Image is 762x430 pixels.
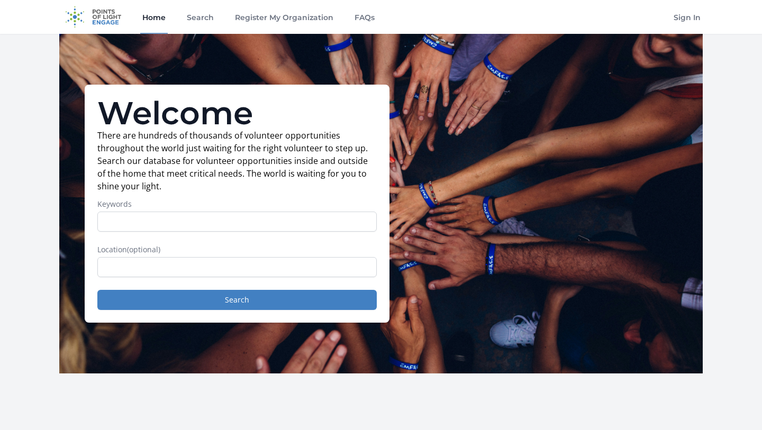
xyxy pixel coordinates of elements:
[97,244,377,255] label: Location
[97,97,377,129] h1: Welcome
[97,199,377,209] label: Keywords
[97,290,377,310] button: Search
[97,129,377,193] p: There are hundreds of thousands of volunteer opportunities throughout the world just waiting for ...
[127,244,160,254] span: (optional)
